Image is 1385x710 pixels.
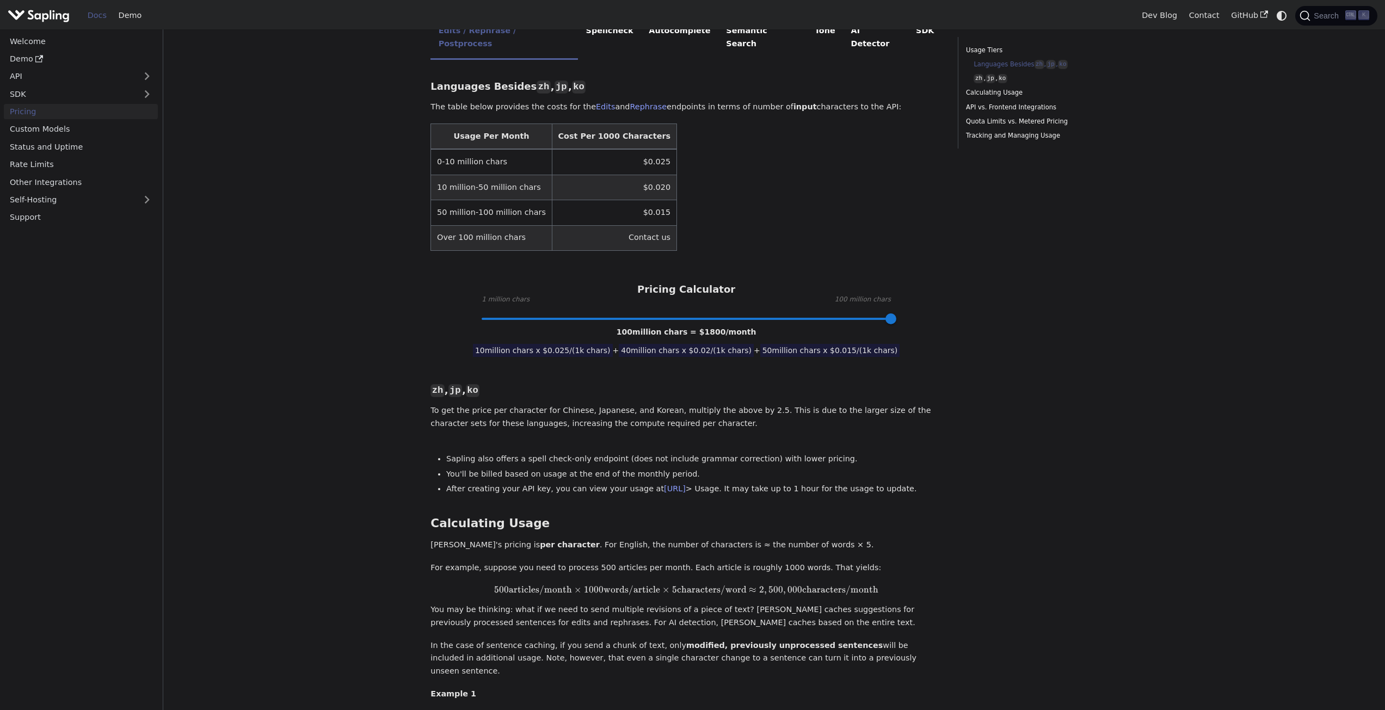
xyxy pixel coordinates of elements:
button: Expand sidebar category 'API' [136,69,158,84]
strong: per character [540,540,600,549]
span: 10 million chars x $ 0.025 /(1k chars) [473,344,613,357]
td: Over 100 million chars [431,225,552,250]
a: Languages Besideszh,jp,ko [974,59,1110,70]
button: Search (Ctrl+K) [1295,6,1377,26]
span: 000 [787,584,802,595]
strong: modified, previously unprocessed sentences [686,641,883,650]
p: To get the price per character for Chinese, Japanese, and Korean, multiply the above by 2.5. This... [430,404,942,430]
code: zh [1035,60,1044,69]
a: Edits [596,102,615,111]
code: zh [430,384,444,397]
span: + [613,346,619,355]
code: jp [555,81,568,94]
a: Pricing [4,104,158,120]
span: 1000 [584,584,604,595]
a: [URL] [664,484,686,493]
span: , [764,584,767,595]
td: 10 million-50 million chars [431,175,552,200]
li: You'll be billed based on usage at the end of the monthly period. [446,468,942,481]
td: 0-10 million chars [431,149,552,175]
td: 50 million-100 million chars [431,200,552,225]
span: + [754,346,760,355]
a: Welcome [4,33,158,49]
li: Spellcheck [578,17,641,60]
span: 40 million chars x $ 0.02 /(1k chars) [619,344,754,357]
span: 50 million chars x $ 0.015 /(1k chars) [760,344,900,357]
span: 5 [672,584,677,595]
a: Self-Hosting [4,192,158,208]
a: Calculating Usage [966,88,1113,98]
a: API vs. Frontend Integrations [966,102,1113,113]
button: Expand sidebar category 'SDK' [136,86,158,102]
li: SDK [908,17,942,60]
li: Edits / Rephrase / Postprocess [430,17,578,60]
a: SDK [4,86,136,102]
img: Sapling.ai [8,8,70,23]
p: For example, suppose you need to process 500 articles per month. Each article is roughly 1000 wor... [430,561,942,575]
span: × [574,584,582,595]
button: Switch between dark and light mode (currently system mode) [1274,8,1290,23]
code: ko [466,384,479,397]
a: Custom Models [4,121,158,137]
a: zh,jp,ko [974,73,1110,84]
a: Support [4,209,158,225]
a: Other Integrations [4,174,158,190]
a: Quota Limits vs. Metered Pricing [966,116,1113,127]
p: You may be thinking: what if we need to send multiple revisions of a piece of text? [PERSON_NAME]... [430,603,942,629]
a: API [4,69,136,84]
td: $0.020 [552,175,676,200]
th: Usage Per Month [431,124,552,150]
code: ko [998,74,1007,83]
td: $0.025 [552,149,676,175]
h3: , , [430,384,942,397]
li: Semantic Search [718,17,807,60]
kbd: K [1358,10,1369,20]
span: 100 million chars [835,294,891,305]
td: Contact us [552,225,676,250]
li: Autocomplete [641,17,718,60]
code: zh [537,81,550,94]
code: ko [572,81,586,94]
span: , [783,584,786,595]
strong: Example 1 [430,689,476,698]
a: Tracking and Managing Usage [966,131,1113,141]
span: articles/month [509,584,572,595]
code: jp [448,384,462,397]
span: characters/word [677,584,747,595]
td: $0.015 [552,200,676,225]
span: 500 [494,584,509,595]
li: Sapling also offers a spell check-only endpoint (does not include grammar correction) with lower ... [446,453,942,466]
a: Demo [113,7,147,24]
p: In the case of sentence caching, if you send a chunk of text, only will be included in additional... [430,639,942,678]
span: Search [1310,11,1345,20]
li: AI Detector [843,17,908,60]
li: Tone [807,17,844,60]
span: × [662,584,670,595]
code: jp [1046,60,1056,69]
th: Cost Per 1000 Characters [552,124,676,150]
code: jp [986,74,995,83]
h2: Calculating Usage [430,516,942,531]
span: 100 million chars = $ 1800 /month [617,328,756,336]
p: [PERSON_NAME]'s pricing is . For English, the number of characters is ≈ the number of words × 5. [430,539,942,552]
a: Sapling.ai [8,8,73,23]
span: 2 [759,584,764,595]
code: ko [1058,60,1068,69]
h3: Pricing Calculator [637,283,735,296]
a: Rate Limits [4,157,158,172]
span: words/article [604,584,660,595]
a: Dev Blog [1136,7,1183,24]
li: After creating your API key, you can view your usage at > Usage. It may take up to 1 hour for the... [446,483,942,496]
a: Rephrase [630,102,667,111]
a: Demo [4,51,158,67]
a: Status and Uptime [4,139,158,155]
span: 1 million chars [482,294,530,305]
span: characters/month [802,584,878,595]
p: The table below provides the costs for the and endpoints in terms of number of characters to the ... [430,101,942,114]
code: zh [974,74,983,83]
strong: input [793,102,817,111]
a: Contact [1183,7,1226,24]
span: ≈ [749,584,756,595]
a: Usage Tiers [966,45,1113,55]
a: Docs [82,7,113,24]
